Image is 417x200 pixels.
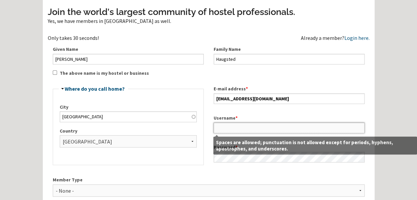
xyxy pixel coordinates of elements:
[48,6,370,18] h3: Join the world's largest community of hostel professionals.
[53,176,365,183] label: Member Type
[246,86,248,92] span: This field is required.
[236,115,238,121] span: This field is required.
[60,128,197,135] label: Country
[60,104,197,111] label: City
[60,70,149,77] label: The above name is my hostel or business
[301,35,370,41] div: Already a member?
[213,137,417,154] span: Spaces are allowed; punctuation is not allowed except for periods, hyphens, apostrophes, and unde...
[48,35,209,41] div: Only takes 30 seconds!
[214,85,365,92] label: E-mail address
[344,35,370,41] a: Login here.
[214,115,365,122] label: Username
[65,85,125,92] a: Where do you call home?
[53,46,204,53] label: Given Name
[214,46,365,53] label: Family Name
[48,18,370,24] div: Yes, we have members in [GEOGRAPHIC_DATA] as well.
